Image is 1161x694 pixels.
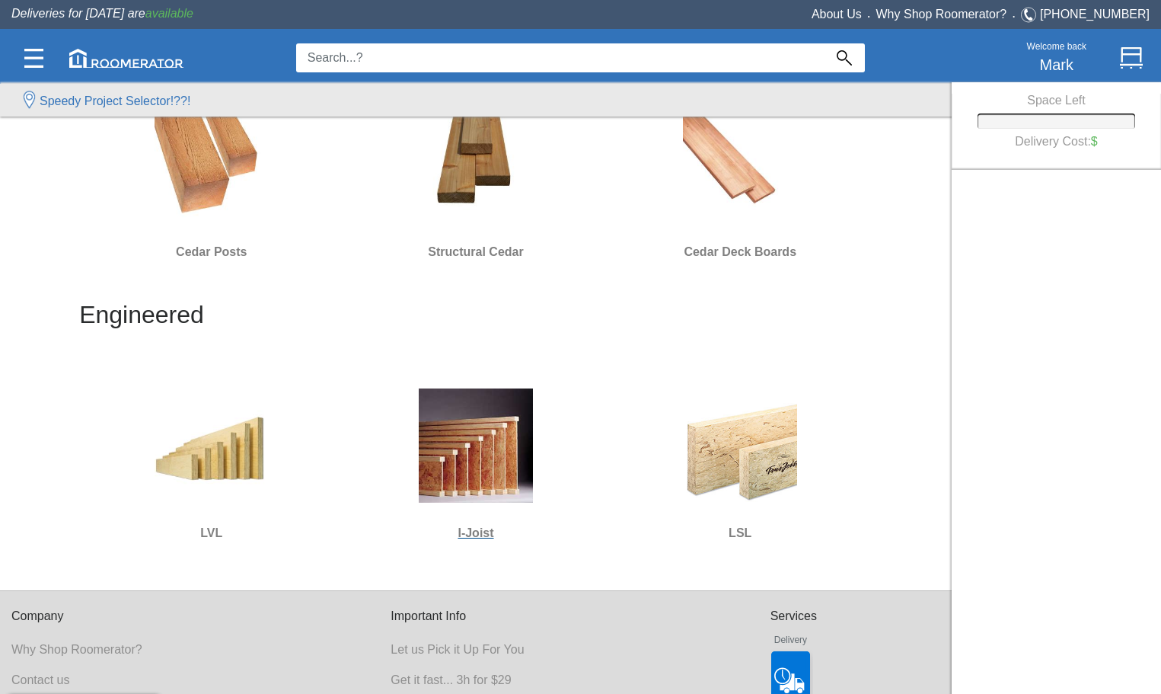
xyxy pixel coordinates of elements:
a: Why Shop Roomerator? [11,643,142,656]
a: Let us Pick it Up For You [391,643,524,656]
span: available [145,7,193,20]
h6: Delivery Cost: [989,129,1123,155]
span: Deliveries for [DATE] are [11,7,193,20]
h6: Space Left [978,94,1134,107]
h2: Engineered [79,302,872,341]
a: Cedar Deck Boards [614,96,866,262]
h6: Services [770,609,1150,623]
label: Speedy Project Selector!??! [40,92,190,110]
h6: LSL [614,523,866,543]
img: Cart.svg [1120,46,1143,69]
img: Search_Icon.svg [837,50,852,66]
img: I_Joist.jpg [419,389,533,503]
a: LVL [85,377,337,543]
h6: LVL [85,523,337,543]
img: Telephone.svg [1021,5,1040,24]
img: roomerator-logo.svg [69,49,183,68]
img: Categories.svg [24,49,43,68]
h6: Delivery [771,629,811,645]
h6: Structural Cedar [349,242,601,262]
h6: Company [11,609,391,623]
img: LVL.jpg [155,389,269,503]
input: Search...? [296,43,825,72]
a: About Us [812,8,862,21]
a: Cedar Posts [85,96,337,262]
a: LSL [614,377,866,543]
a: I-Joist [349,377,601,543]
a: Get it fast... 3h for $29 [391,673,511,686]
a: Why Shop Roomerator? [876,8,1007,21]
label: $ [1091,135,1098,149]
h6: Important Info [391,609,770,623]
h6: I-Joist [349,523,601,543]
img: CedarBoard.jpg [683,107,797,222]
h6: Cedar Deck Boards [614,242,866,262]
span: • [862,13,876,20]
a: Structural Cedar [349,96,601,262]
a: Contact us [11,673,69,686]
a: [PHONE_NUMBER] [1040,8,1150,21]
img: CedarStruct.jpg [419,107,533,222]
img: LSL.jpg [683,389,797,503]
h6: Cedar Posts [85,242,337,262]
span: • [1006,13,1021,20]
img: CedarPost.jpg [155,107,269,222]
